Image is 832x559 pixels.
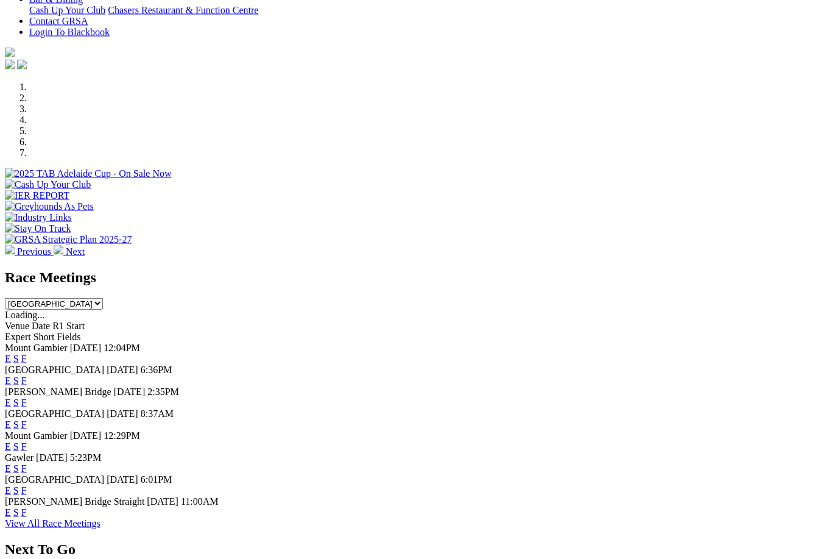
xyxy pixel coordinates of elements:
[5,354,11,364] a: E
[33,332,55,342] span: Short
[5,452,33,463] span: Gawler
[13,441,19,452] a: S
[5,321,29,331] span: Venue
[13,397,19,408] a: S
[5,408,104,419] span: [GEOGRAPHIC_DATA]
[147,496,178,507] span: [DATE]
[21,485,27,496] a: F
[5,507,11,518] a: E
[70,452,102,463] span: 5:23PM
[5,386,111,397] span: [PERSON_NAME] Bridge
[5,430,68,441] span: Mount Gambier
[5,518,100,529] a: View All Race Meetings
[104,343,140,353] span: 12:04PM
[5,201,94,212] img: Greyhounds As Pets
[5,269,827,286] h2: Race Meetings
[5,168,172,179] img: 2025 TAB Adelaide Cup - On Sale Now
[114,386,146,397] span: [DATE]
[13,376,19,386] a: S
[5,246,54,257] a: Previous
[5,223,71,234] img: Stay On Track
[36,452,68,463] span: [DATE]
[5,419,11,430] a: E
[107,408,138,419] span: [DATE]
[5,310,44,320] span: Loading...
[108,5,258,15] a: Chasers Restaurant & Function Centre
[5,60,15,69] img: facebook.svg
[5,485,11,496] a: E
[104,430,140,441] span: 12:29PM
[29,5,105,15] a: Cash Up Your Club
[21,354,27,364] a: F
[5,234,132,245] img: GRSA Strategic Plan 2025-27
[141,474,172,485] span: 6:01PM
[21,376,27,386] a: F
[13,485,19,496] a: S
[5,212,72,223] img: Industry Links
[5,332,31,342] span: Expert
[141,408,174,419] span: 8:37AM
[52,321,85,331] span: R1 Start
[13,507,19,518] a: S
[54,245,63,255] img: chevron-right-pager-white.svg
[5,365,104,375] span: [GEOGRAPHIC_DATA]
[181,496,219,507] span: 11:00AM
[57,332,80,342] span: Fields
[13,354,19,364] a: S
[5,463,11,474] a: E
[5,343,68,353] span: Mount Gambier
[66,246,85,257] span: Next
[107,365,138,375] span: [DATE]
[5,376,11,386] a: E
[17,60,27,69] img: twitter.svg
[21,441,27,452] a: F
[13,463,19,474] a: S
[21,463,27,474] a: F
[21,397,27,408] a: F
[29,5,827,16] div: Bar & Dining
[5,541,827,558] h2: Next To Go
[5,190,69,201] img: IER REPORT
[70,430,102,441] span: [DATE]
[5,441,11,452] a: E
[147,386,179,397] span: 2:35PM
[29,16,88,26] a: Contact GRSA
[29,27,110,37] a: Login To Blackbook
[5,496,144,507] span: [PERSON_NAME] Bridge Straight
[21,419,27,430] a: F
[21,507,27,518] a: F
[17,246,51,257] span: Previous
[54,246,85,257] a: Next
[13,419,19,430] a: S
[70,343,102,353] span: [DATE]
[5,245,15,255] img: chevron-left-pager-white.svg
[5,397,11,408] a: E
[141,365,172,375] span: 6:36PM
[5,179,91,190] img: Cash Up Your Club
[5,474,104,485] span: [GEOGRAPHIC_DATA]
[107,474,138,485] span: [DATE]
[32,321,50,331] span: Date
[5,48,15,57] img: logo-grsa-white.png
